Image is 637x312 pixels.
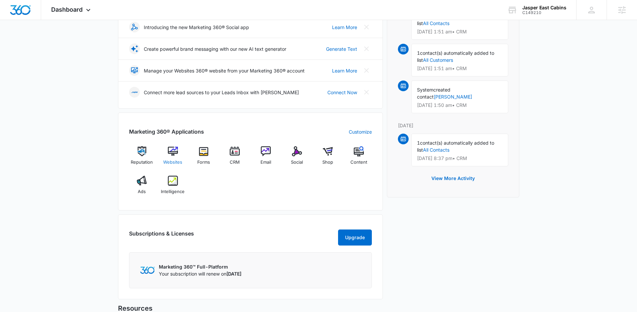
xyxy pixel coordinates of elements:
[129,146,155,170] a: Reputation
[322,159,333,166] span: Shop
[253,146,279,170] a: Email
[144,67,305,74] p: Manage your Websites 360® website from your Marketing 360® account
[230,159,240,166] span: CRM
[129,128,204,136] h2: Marketing 360® Applications
[425,170,482,186] button: View More Activity
[417,156,503,161] p: [DATE] 8:37 pm • CRM
[417,140,494,153] span: contact(s) automatically added to list
[417,66,503,71] p: [DATE] 1:51 am • CRM
[260,159,271,166] span: Email
[417,50,420,56] span: 1
[417,50,494,63] span: contact(s) automatically added to list
[159,263,241,270] p: Marketing 360™ Full-Platform
[222,146,248,170] a: CRM
[332,67,357,74] a: Learn More
[284,146,310,170] a: Social
[417,29,503,34] p: [DATE] 1:51 am • CRM
[161,188,185,195] span: Intelligence
[417,103,503,108] p: [DATE] 1:50 am • CRM
[159,270,241,277] p: Your subscription will renew on
[423,57,453,63] a: All Customers
[51,6,83,13] span: Dashboard
[361,65,372,76] button: Close
[144,45,286,52] p: Create powerful brand messaging with our new AI text generator
[346,146,372,170] a: Content
[398,122,508,129] p: [DATE]
[138,188,146,195] span: Ads
[160,146,186,170] a: Websites
[144,89,299,96] p: Connect more lead sources to your Leads Inbox with [PERSON_NAME]
[332,24,357,31] a: Learn More
[140,267,155,274] img: Marketing 360 Logo
[361,22,372,32] button: Close
[160,176,186,200] a: Intelligence
[522,10,566,15] div: account id
[361,87,372,98] button: Close
[191,146,217,170] a: Forms
[327,89,357,96] a: Connect Now
[144,24,249,31] p: Introducing the new Marketing 360® Social app
[338,229,372,246] button: Upgrade
[350,159,367,166] span: Content
[423,147,449,153] a: All Contacts
[417,87,433,93] span: System
[349,128,372,135] a: Customize
[423,20,449,26] a: All Contacts
[163,159,182,166] span: Websites
[522,5,566,10] div: account name
[417,140,420,146] span: 1
[326,45,357,52] a: Generate Text
[129,229,194,243] h2: Subscriptions & Licenses
[131,159,153,166] span: Reputation
[315,146,341,170] a: Shop
[417,87,450,100] span: created contact
[361,43,372,54] button: Close
[226,271,241,277] span: [DATE]
[197,159,210,166] span: Forms
[291,159,303,166] span: Social
[434,94,472,100] a: [PERSON_NAME]
[129,176,155,200] a: Ads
